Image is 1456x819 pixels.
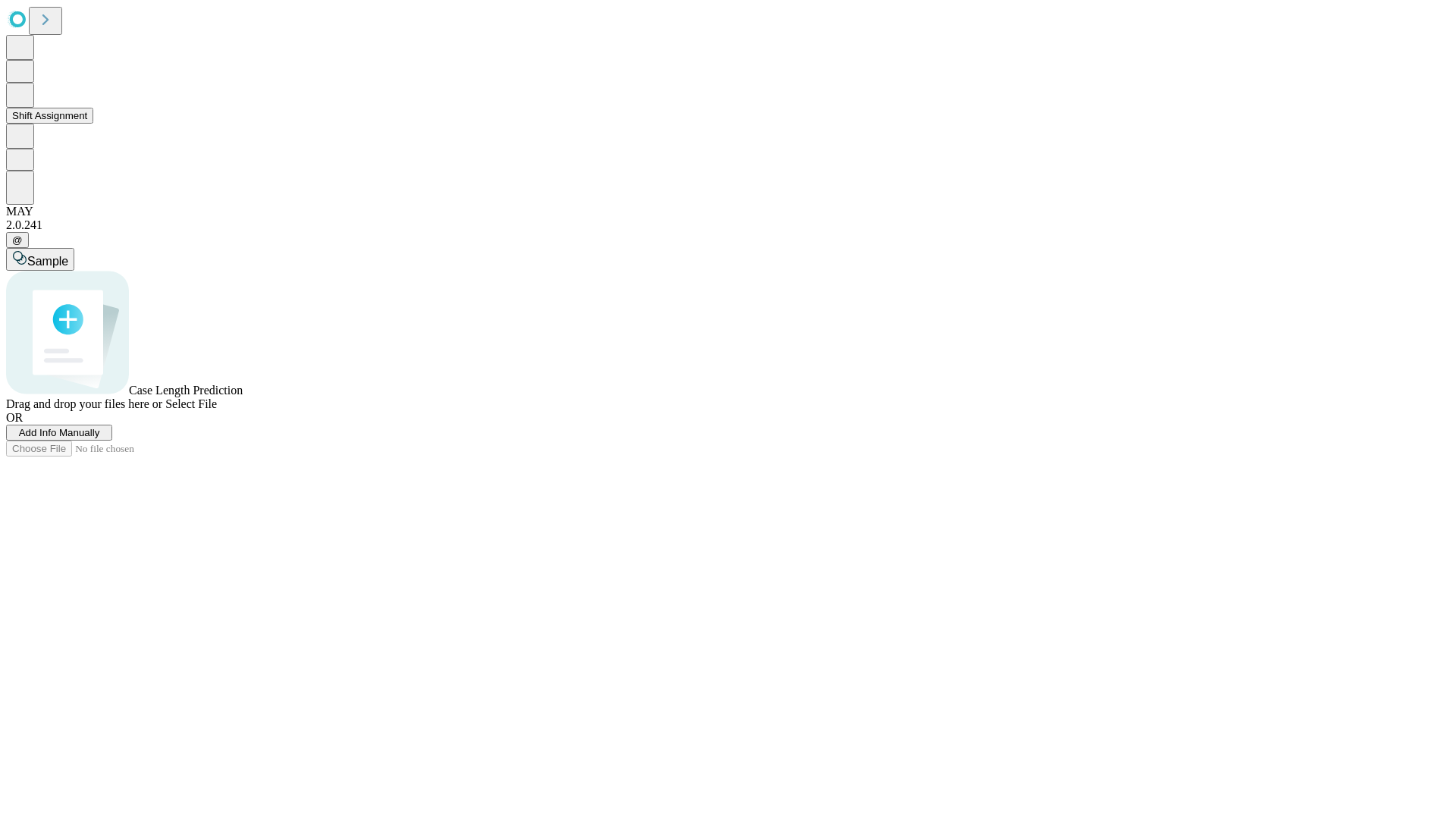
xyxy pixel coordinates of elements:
[6,218,1450,232] div: 2.0.241
[12,234,23,246] span: @
[27,255,68,268] span: Sample
[6,411,23,424] span: OR
[165,397,217,410] span: Select File
[6,425,112,441] button: Add Info Manually
[129,384,243,397] span: Case Length Prediction
[6,248,74,271] button: Sample
[19,427,100,438] span: Add Info Manually
[6,205,1450,218] div: MAY
[6,108,93,124] button: Shift Assignment
[6,232,29,248] button: @
[6,397,162,410] span: Drag and drop your files here or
